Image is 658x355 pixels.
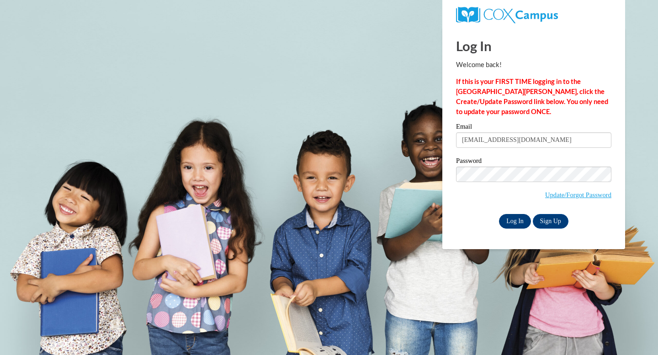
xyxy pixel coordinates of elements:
strong: If this is your FIRST TIME logging in to the [GEOGRAPHIC_DATA][PERSON_NAME], click the Create/Upd... [456,78,608,115]
p: Welcome back! [456,60,611,70]
label: Password [456,157,611,167]
a: Sign Up [533,214,568,229]
h1: Log In [456,37,611,55]
a: Update/Forgot Password [545,191,611,198]
a: COX Campus [456,10,558,18]
input: Log In [499,214,531,229]
label: Email [456,123,611,132]
img: COX Campus [456,7,558,23]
